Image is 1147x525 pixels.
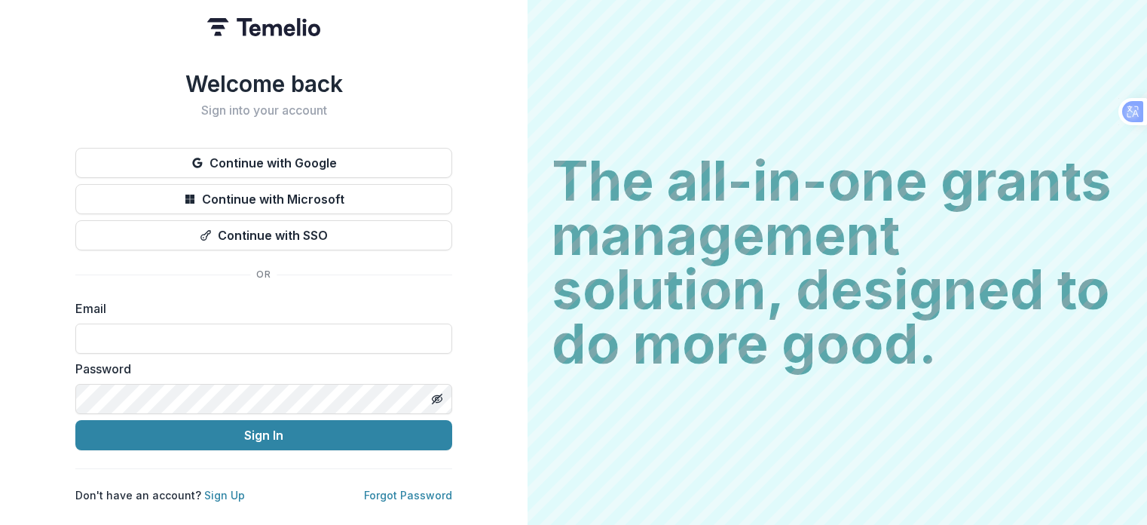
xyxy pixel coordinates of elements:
[75,184,452,214] button: Continue with Microsoft
[207,18,320,36] img: Temelio
[75,220,452,250] button: Continue with SSO
[75,103,452,118] h2: Sign into your account
[75,148,452,178] button: Continue with Google
[364,489,452,502] a: Forgot Password
[75,70,452,97] h1: Welcome back
[75,420,452,450] button: Sign In
[75,487,245,503] p: Don't have an account?
[75,360,443,378] label: Password
[204,489,245,502] a: Sign Up
[425,387,449,411] button: Toggle password visibility
[75,299,443,318] label: Email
